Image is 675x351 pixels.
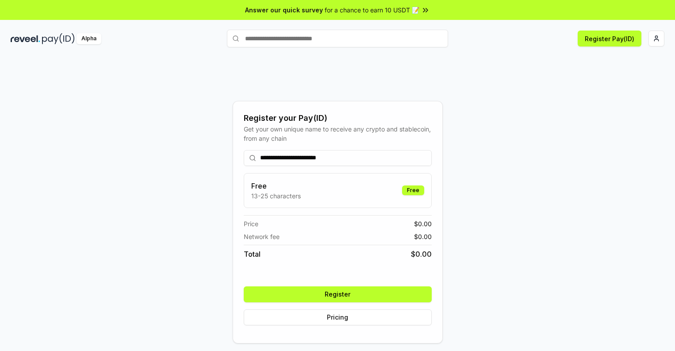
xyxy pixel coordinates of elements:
[251,181,301,191] h3: Free
[578,31,641,46] button: Register Pay(ID)
[11,33,40,44] img: reveel_dark
[244,219,258,228] span: Price
[245,5,323,15] span: Answer our quick survey
[244,124,432,143] div: Get your own unique name to receive any crypto and stablecoin, from any chain
[325,5,419,15] span: for a chance to earn 10 USDT 📝
[251,191,301,201] p: 13-25 characters
[402,185,424,195] div: Free
[411,249,432,259] span: $ 0.00
[244,286,432,302] button: Register
[414,232,432,241] span: $ 0.00
[77,33,101,44] div: Alpha
[42,33,75,44] img: pay_id
[244,309,432,325] button: Pricing
[244,112,432,124] div: Register your Pay(ID)
[414,219,432,228] span: $ 0.00
[244,249,261,259] span: Total
[244,232,280,241] span: Network fee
